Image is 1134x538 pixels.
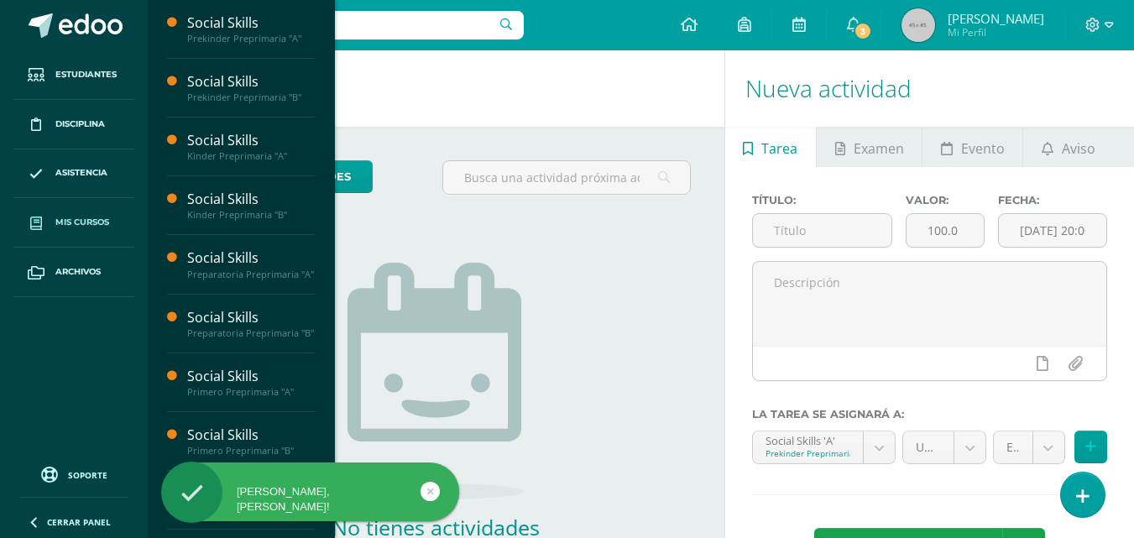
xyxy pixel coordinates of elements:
input: Título [753,214,891,247]
span: Unidad 4 [916,431,941,463]
div: Prekinder Preprimaria [766,447,851,459]
span: Archivos [55,265,101,279]
a: Social SkillsPrekinder Preprimaria "B" [187,72,315,103]
h1: Actividades [168,50,704,127]
span: Evento [961,128,1005,169]
div: Social Skills [187,248,315,268]
a: Mis cursos [13,198,134,248]
div: Preparatoria Preprimaria "A" [187,269,315,280]
a: Estudiantes [13,50,134,100]
div: Social Skills [187,308,315,327]
span: Soporte [68,469,107,481]
div: Social Skills 'A' [766,431,851,447]
div: Prekinder Preprimaria "B" [187,91,315,103]
span: [PERSON_NAME] [948,10,1044,27]
a: Social SkillsKinder Preprimaria "B" [187,190,315,221]
a: Evento [922,127,1022,167]
a: Social SkillsKinder Preprimaria "A" [187,131,315,162]
span: 3 [854,22,872,40]
span: Estudiantes [55,68,117,81]
img: 45x45 [901,8,935,42]
span: Disciplina [55,118,105,131]
div: Kinder Preprimaria "B" [187,209,315,221]
input: Busca una actividad próxima aquí... [443,161,689,194]
div: Social Skills [187,13,315,33]
a: Evaluación (30.0pts) [994,431,1064,463]
span: Mis cursos [55,216,109,229]
label: Fecha: [998,194,1107,206]
div: Social Skills [187,367,315,386]
label: La tarea se asignará a: [752,408,1107,420]
a: Social SkillsPreparatoria Preprimaria "A" [187,248,315,279]
span: Evaluación (30.0pts) [1006,431,1020,463]
h1: Nueva actividad [745,50,1114,127]
img: no_activities.png [348,263,524,499]
input: Busca un usuario... [159,11,524,39]
div: Primero Preprimaria "A" [187,386,315,398]
div: Social Skills [187,190,315,209]
a: Examen [817,127,922,167]
div: [PERSON_NAME], [PERSON_NAME]! [161,484,459,514]
div: Kinder Preprimaria "A" [187,150,315,162]
label: Título: [752,194,892,206]
div: Social Skills [187,72,315,91]
a: Social SkillsPreparatoria Preprimaria "B" [187,308,315,339]
a: Aviso [1023,127,1113,167]
div: Social Skills [187,426,315,445]
a: Social SkillsPrimero Preprimaria "B" [187,426,315,457]
a: Archivos [13,248,134,297]
span: Asistencia [55,166,107,180]
div: Primero Preprimaria "B" [187,445,315,457]
a: Unidad 4 [903,431,985,463]
div: Preparatoria Preprimaria "B" [187,327,315,339]
div: Prekinder Preprimaria "A" [187,33,315,44]
input: Fecha de entrega [999,214,1106,247]
span: Tarea [761,128,797,169]
a: Tarea [725,127,816,167]
div: Social Skills [187,131,315,150]
span: Cerrar panel [47,516,111,528]
span: Examen [854,128,904,169]
a: Social SkillsPrekinder Preprimaria "A" [187,13,315,44]
label: Valor: [906,194,985,206]
a: Disciplina [13,100,134,149]
a: Social Skills 'A'Prekinder Preprimaria [753,431,896,463]
a: Soporte [20,462,128,485]
a: Asistencia [13,149,134,199]
span: Aviso [1062,128,1095,169]
input: Puntos máximos [907,214,984,247]
span: Mi Perfil [948,25,1044,39]
a: Social SkillsPrimero Preprimaria "A" [187,367,315,398]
